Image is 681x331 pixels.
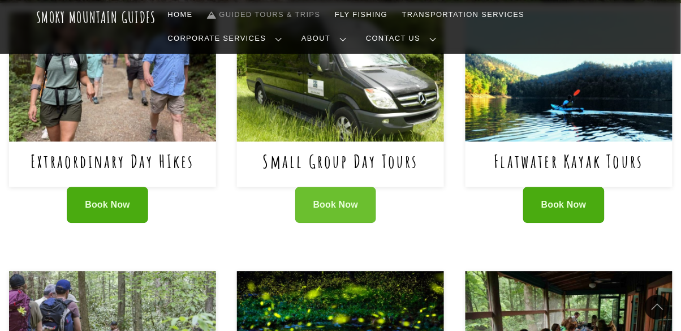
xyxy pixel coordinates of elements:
[202,3,325,27] a: Guided Tours & Trips
[31,149,195,173] a: Extraordinary Day HIkes
[330,3,392,27] a: Fly Fishing
[297,27,356,50] a: About
[237,12,444,141] img: Small Group Day Tours
[398,3,529,27] a: Transportation Services
[36,8,156,27] a: Smoky Mountain Guides
[541,199,587,211] span: Book Now
[494,149,644,173] a: Flatwater Kayak Tours
[9,12,216,141] img: Extraordinary Day HIkes
[85,199,130,211] span: Book Now
[313,199,359,211] span: Book Now
[163,3,197,27] a: Home
[466,12,673,141] img: Flatwater Kayak Tours
[523,187,605,223] a: Book Now
[295,187,377,223] a: Book Now
[67,187,148,223] a: Book Now
[361,27,446,50] a: Contact Us
[263,149,419,173] a: Small Group Day Tours
[163,27,292,50] a: Corporate Services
